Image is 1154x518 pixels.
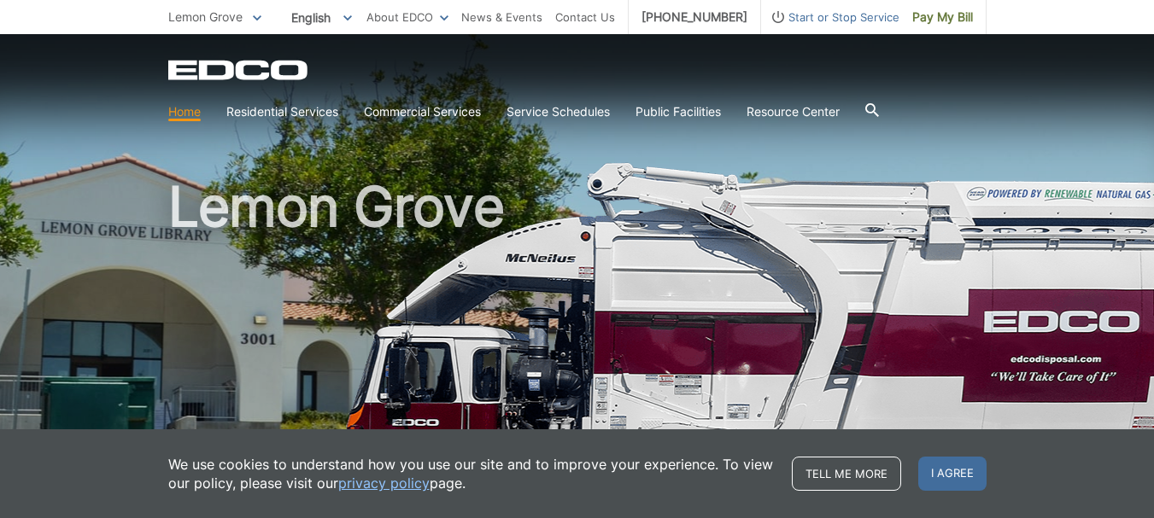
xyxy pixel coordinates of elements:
a: Contact Us [555,8,615,26]
a: Service Schedules [507,102,610,121]
span: I agree [918,457,987,491]
a: Commercial Services [364,102,481,121]
a: News & Events [461,8,542,26]
a: Home [168,102,201,121]
a: EDCD logo. Return to the homepage. [168,60,310,80]
a: privacy policy [338,474,430,492]
a: Tell me more [792,457,901,491]
span: Lemon Grove [168,9,243,24]
span: English [278,3,365,32]
a: Public Facilities [636,102,721,121]
a: Residential Services [226,102,338,121]
a: Resource Center [747,102,840,121]
p: We use cookies to understand how you use our site and to improve your experience. To view our pol... [168,455,775,492]
a: About EDCO [366,8,448,26]
span: Pay My Bill [912,8,973,26]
